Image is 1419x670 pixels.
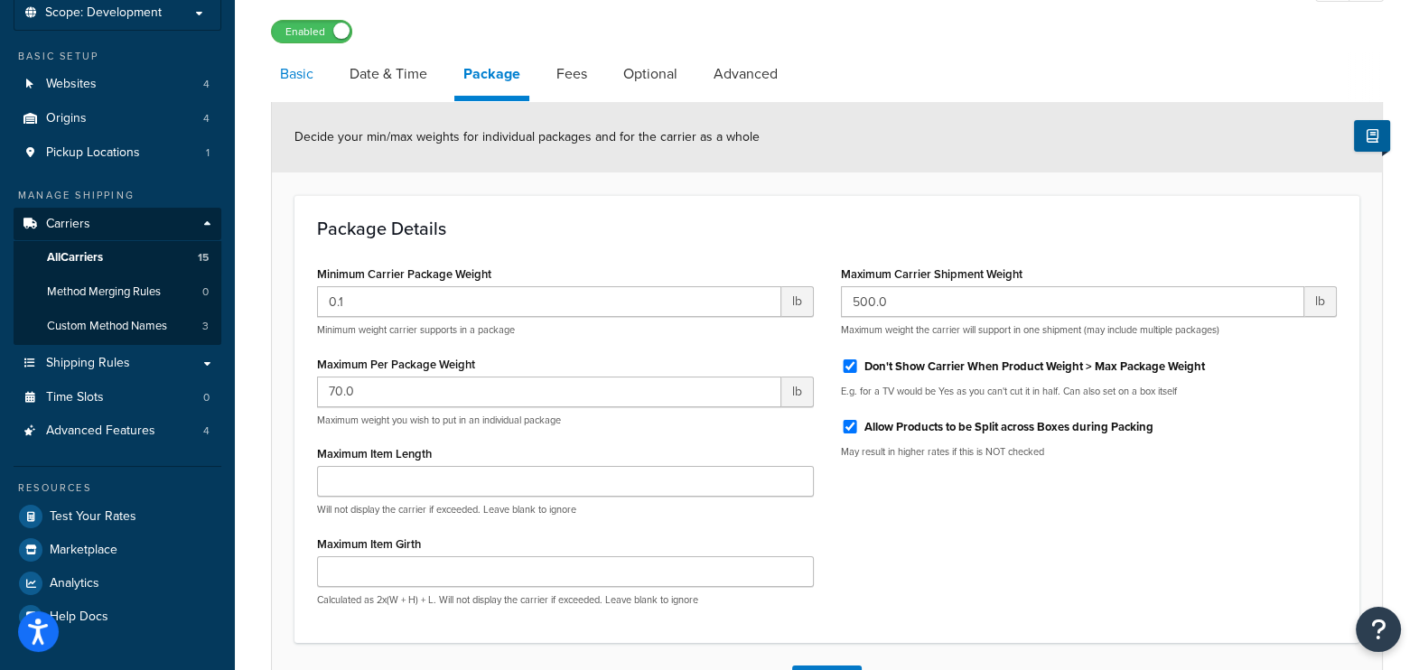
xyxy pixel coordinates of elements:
a: Marketplace [14,534,221,566]
li: Pickup Locations [14,136,221,170]
li: Origins [14,102,221,135]
span: 0 [203,390,210,405]
a: Date & Time [341,52,436,96]
label: Maximum Item Girth [317,537,421,551]
span: Pickup Locations [46,145,140,161]
div: Basic Setup [14,49,221,64]
li: Carriers [14,208,221,345]
a: Carriers [14,208,221,241]
span: Origins [46,111,87,126]
a: Origins4 [14,102,221,135]
a: Pickup Locations1 [14,136,221,170]
span: Test Your Rates [50,509,136,525]
a: Advanced Features4 [14,414,221,448]
li: Time Slots [14,381,221,414]
a: Test Your Rates [14,500,221,533]
div: Resources [14,480,221,496]
a: Time Slots0 [14,381,221,414]
a: Help Docs [14,600,221,633]
span: Analytics [50,576,99,591]
span: lb [1304,286,1337,317]
h3: Package Details [317,219,1337,238]
p: E.g. for a TV would be Yes as you can't cut it in half. Can also set on a box itself [841,385,1338,398]
li: Method Merging Rules [14,275,221,309]
button: Open Resource Center [1356,607,1401,652]
span: Time Slots [46,390,104,405]
label: Maximum Per Package Weight [317,358,475,371]
span: All Carriers [47,250,103,265]
span: Marketplace [50,543,117,558]
p: Minimum weight carrier supports in a package [317,323,814,337]
p: Will not display the carrier if exceeded. Leave blank to ignore [317,503,814,516]
a: Websites4 [14,68,221,101]
label: Don't Show Carrier When Product Weight > Max Package Weight [864,358,1205,375]
label: Enabled [272,21,351,42]
span: lb [781,377,814,407]
a: Method Merging Rules0 [14,275,221,309]
p: Maximum weight you wish to put in an individual package [317,414,814,427]
label: Maximum Carrier Shipment Weight [841,267,1022,281]
span: Websites [46,77,97,92]
span: 15 [198,250,209,265]
span: 4 [203,423,210,439]
button: Show Help Docs [1354,120,1390,152]
p: Maximum weight the carrier will support in one shipment (may include multiple packages) [841,323,1338,337]
span: Help Docs [50,610,108,625]
a: Optional [614,52,686,96]
label: Maximum Item Length [317,447,432,461]
li: Custom Method Names [14,310,221,343]
a: Shipping Rules [14,347,221,380]
span: 4 [203,77,210,92]
a: Package [454,52,529,101]
span: Scope: Development [45,5,162,21]
span: Decide your min/max weights for individual packages and for the carrier as a whole [294,127,760,146]
span: Shipping Rules [46,356,130,371]
span: Advanced Features [46,423,155,439]
a: Advanced [705,52,787,96]
a: Basic [271,52,322,96]
span: 3 [202,319,209,334]
li: Advanced Features [14,414,221,448]
p: May result in higher rates if this is NOT checked [841,445,1338,459]
a: Analytics [14,567,221,600]
li: Websites [14,68,221,101]
div: Manage Shipping [14,188,221,203]
span: Method Merging Rules [47,284,161,300]
span: Carriers [46,217,90,232]
span: 4 [203,111,210,126]
label: Allow Products to be Split across Boxes during Packing [864,419,1153,435]
label: Minimum Carrier Package Weight [317,267,491,281]
span: Custom Method Names [47,319,167,334]
p: Calculated as 2x(W + H) + L. Will not display the carrier if exceeded. Leave blank to ignore [317,593,814,607]
span: lb [781,286,814,317]
span: 0 [202,284,209,300]
a: Custom Method Names3 [14,310,221,343]
a: Fees [547,52,596,96]
span: 1 [206,145,210,161]
a: AllCarriers15 [14,241,221,275]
